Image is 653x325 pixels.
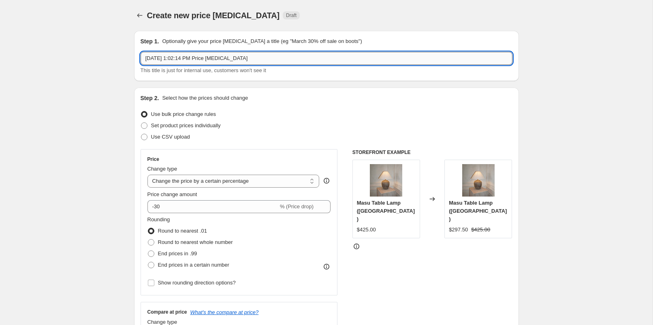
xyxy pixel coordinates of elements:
[462,164,495,197] img: Screenshot2023-02-17at12-01-44PM-_1-471589_80x.jpg
[147,200,278,213] input: -15
[158,228,207,234] span: Round to nearest .01
[147,11,280,20] span: Create new price [MEDICAL_DATA]
[158,250,197,257] span: End prices in .99
[147,156,159,162] h3: Price
[449,200,507,222] span: Masu Table Lamp ([GEOGRAPHIC_DATA])
[352,149,512,156] h6: STOREFRONT EXAMPLE
[162,37,362,45] p: Optionally give your price [MEDICAL_DATA] a title (eg "March 30% off sale on boots")
[141,67,266,73] span: This title is just for internal use, customers won't see it
[158,280,236,286] span: Show rounding direction options?
[151,134,190,140] span: Use CSV upload
[471,227,490,233] span: $425.00
[151,111,216,117] span: Use bulk price change rules
[151,122,221,128] span: Set product prices individually
[449,227,468,233] span: $297.50
[147,191,197,197] span: Price change amount
[357,200,415,222] span: Masu Table Lamp ([GEOGRAPHIC_DATA])
[158,239,233,245] span: Round to nearest whole number
[147,319,177,325] span: Change type
[286,12,297,19] span: Draft
[190,309,259,315] button: What's the compare at price?
[134,10,145,21] button: Price change jobs
[141,52,512,65] input: 30% off holiday sale
[162,94,248,102] p: Select how the prices should change
[322,177,331,185] div: help
[357,227,376,233] span: $425.00
[280,203,314,210] span: % (Price drop)
[141,94,159,102] h2: Step 2.
[147,166,177,172] span: Change type
[147,216,170,222] span: Rounding
[147,309,187,315] h3: Compare at price
[158,262,229,268] span: End prices in a certain number
[141,37,159,45] h2: Step 1.
[370,164,402,197] img: Screenshot2023-02-17at12-01-44PM-_1-471589_80x.jpg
